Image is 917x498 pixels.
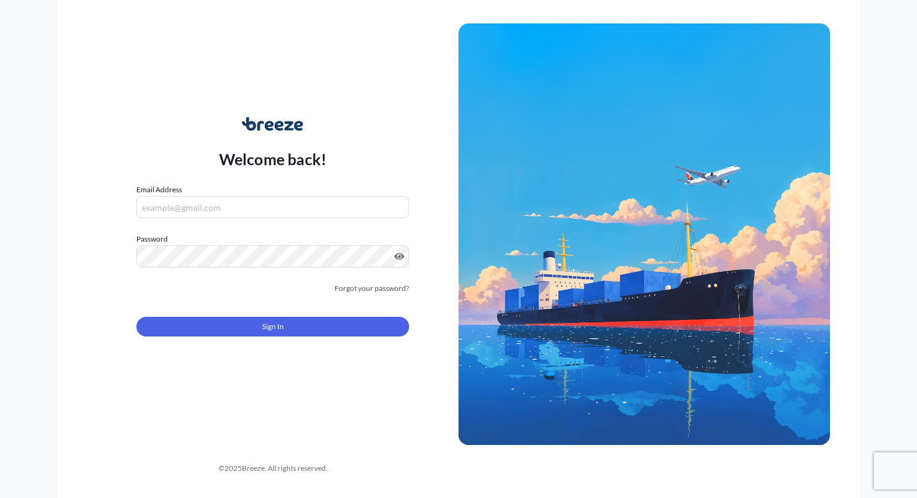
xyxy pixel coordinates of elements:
button: Show password [394,251,404,261]
span: Sign In [262,320,284,333]
p: Welcome back! [219,149,327,169]
label: Email Address [136,184,182,196]
img: Ship illustration [458,23,830,445]
div: © 2025 Breeze. All rights reserved. [87,462,458,475]
a: Forgot your password? [334,282,409,295]
input: example@gmail.com [136,196,409,218]
label: Password [136,233,409,245]
button: Sign In [136,317,409,337]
